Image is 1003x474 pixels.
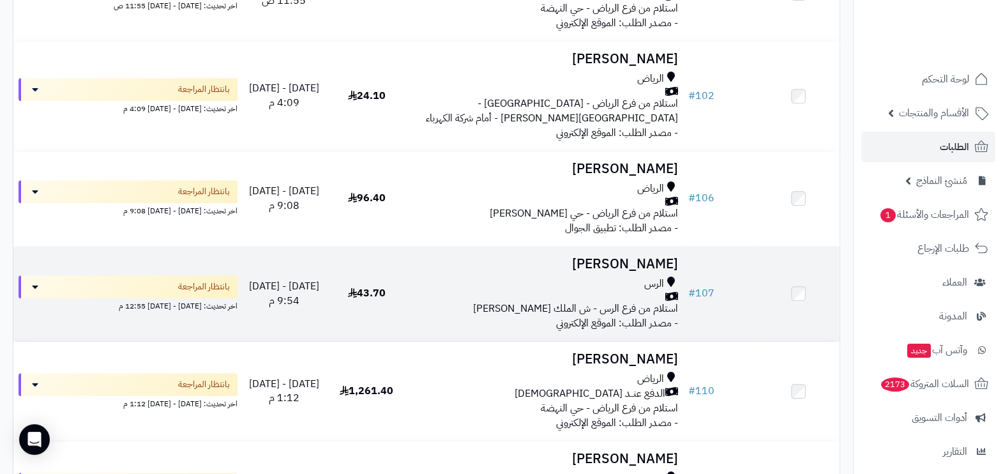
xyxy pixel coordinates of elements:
[637,181,664,196] span: الرياض
[912,409,967,427] span: أدوات التسويق
[861,233,995,264] a: طلبات الإرجاع
[413,257,678,271] h3: [PERSON_NAME]
[249,376,319,406] span: [DATE] - [DATE] 1:12 م
[19,101,238,114] div: اخر تحديث: [DATE] - [DATE] 4:09 م
[348,88,386,103] span: 24.10
[178,280,230,293] span: بانتظار المراجعة
[861,199,995,230] a: المراجعات والأسئلة1
[637,72,664,86] span: الرياض
[861,335,995,365] a: وآتس آبجديد
[19,424,50,455] div: Open Intercom Messenger
[408,42,683,151] td: - مصدر الطلب: الموقع الإلكتروني
[413,52,678,66] h3: [PERSON_NAME]
[408,247,683,341] td: - مصدر الطلب: الموقع الإلكتروني
[861,436,995,467] a: التقارير
[178,83,230,96] span: بانتظار المراجعة
[916,172,967,190] span: مُنشئ النماذج
[899,104,969,122] span: الأقسام والمنتجات
[413,352,678,367] h3: [PERSON_NAME]
[340,383,393,399] span: 1,261.40
[249,279,319,309] span: [DATE] - [DATE] 9:54 م
[879,206,969,224] span: المراجعات والأسئلة
[907,344,931,358] span: جديد
[348,190,386,206] span: 96.40
[413,452,678,466] h3: [PERSON_NAME]
[541,401,678,416] span: استلام من فرع الرياض - حي النهضة
[943,443,967,461] span: التقارير
[19,298,238,312] div: اخر تحديث: [DATE] - [DATE] 12:55 م
[922,70,969,88] span: لوحة التحكم
[19,396,238,409] div: اخر تحديث: [DATE] - [DATE] 1:12 م
[688,88,695,103] span: #
[408,342,683,441] td: - مصدر الطلب: الموقع الإلكتروني
[515,386,665,401] span: الدفع عنــد [DEMOGRAPHIC_DATA]
[178,378,230,391] span: بانتظار المراجعة
[880,208,896,222] span: 1
[906,341,967,359] span: وآتس آب
[688,190,695,206] span: #
[861,369,995,399] a: السلات المتروكة2173
[916,36,991,63] img: logo-2.png
[861,301,995,332] a: المدونة
[861,64,995,95] a: لوحة التحكم
[249,183,319,213] span: [DATE] - [DATE] 9:08 م
[940,138,969,156] span: الطلبات
[19,203,238,217] div: اخر تحديث: [DATE] - [DATE] 9:08 م
[861,402,995,433] a: أدوات التسويق
[688,286,695,301] span: #
[426,96,678,126] span: استلام من فرع الرياض - [GEOGRAPHIC_DATA] -[GEOGRAPHIC_DATA][PERSON_NAME] - أمام شركة الكهرباء
[688,383,695,399] span: #
[413,162,678,176] h3: [PERSON_NAME]
[637,372,664,386] span: الرياض
[408,151,683,246] td: - مصدر الطلب: تطبيق الجوال
[473,301,678,316] span: استلام من فرع الرس - ش الملك [PERSON_NAME]
[249,80,319,111] span: [DATE] - [DATE] 4:09 م
[688,383,714,399] a: #110
[348,286,386,301] span: 43.70
[880,375,969,393] span: السلات المتروكة
[178,185,230,198] span: بانتظار المراجعة
[942,273,967,291] span: العملاء
[688,88,714,103] a: #102
[644,277,664,291] span: الرس
[688,286,714,301] a: #107
[861,267,995,298] a: العملاء
[917,240,969,257] span: طلبات الإرجاع
[881,378,909,392] span: 2173
[541,1,678,16] span: استلام من فرع الرياض - حي النهضة
[688,190,714,206] a: #106
[939,307,967,325] span: المدونة
[490,206,678,221] span: استلام من فرع الرياض - حي [PERSON_NAME]
[861,132,995,162] a: الطلبات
